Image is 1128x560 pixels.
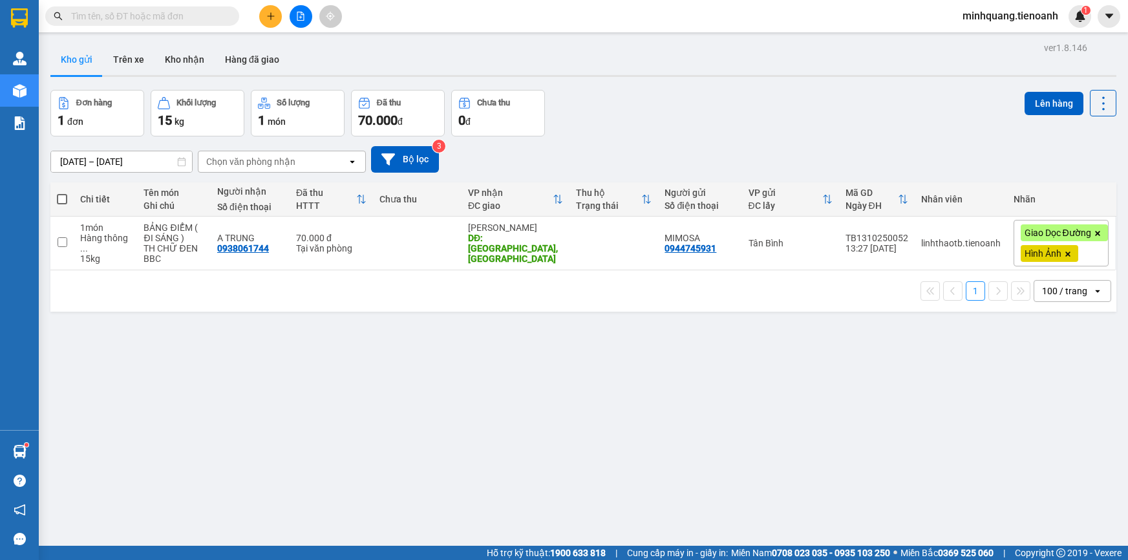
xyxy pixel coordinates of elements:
[277,98,310,107] div: Số lượng
[1056,548,1065,557] span: copyright
[1074,10,1086,22] img: icon-new-feature
[80,243,88,253] span: ...
[569,182,658,217] th: Toggle SortBy
[217,186,283,197] div: Người nhận
[80,194,131,204] div: Chi tiết
[952,8,1069,24] span: minhquang.tienoanh
[266,12,275,21] span: plus
[921,238,1001,248] div: linhthaotb.tienoanh
[665,233,735,243] div: MIMOSA
[268,116,286,127] span: món
[627,546,728,560] span: Cung cấp máy in - giấy in:
[379,194,455,204] div: Chưa thu
[846,233,908,243] div: TB1310250052
[665,200,735,211] div: Số điện thoại
[432,140,445,153] sup: 3
[206,155,295,168] div: Chọn văn phòng nhận
[80,253,131,264] div: 15 kg
[175,116,184,127] span: kg
[1081,6,1091,15] sup: 1
[938,548,994,558] strong: 0369 525 060
[839,182,915,217] th: Toggle SortBy
[665,188,735,198] div: Người gửi
[50,90,144,136] button: Đơn hàng1đơn
[144,188,204,198] div: Tên món
[217,202,283,212] div: Số điện thoại
[1098,5,1120,28] button: caret-down
[462,182,569,217] th: Toggle SortBy
[14,533,26,545] span: message
[749,188,822,198] div: VP gửi
[296,200,356,211] div: HTTT
[358,113,398,128] span: 70.000
[58,113,65,128] span: 1
[51,151,192,172] input: Select a date range.
[158,113,172,128] span: 15
[76,98,112,107] div: Đơn hàng
[259,5,282,28] button: plus
[290,5,312,28] button: file-add
[67,116,83,127] span: đơn
[80,222,131,233] div: 1 món
[846,200,898,211] div: Ngày ĐH
[451,90,545,136] button: Chưa thu0đ
[900,546,994,560] span: Miền Bắc
[371,146,439,173] button: Bộ lọc
[154,44,215,75] button: Kho nhận
[13,116,27,130] img: solution-icon
[1003,546,1005,560] span: |
[846,243,908,253] div: 13:27 [DATE]
[217,243,269,253] div: 0938061744
[576,200,641,211] div: Trạng thái
[468,233,563,264] div: DĐ: KIẾN ĐỨC, ĐẮK SONG
[326,12,335,21] span: aim
[1014,194,1109,204] div: Nhãn
[468,200,553,211] div: ĐC giao
[749,200,822,211] div: ĐC lấy
[893,550,897,555] span: ⚪️
[468,188,553,198] div: VP nhận
[749,238,833,248] div: Tân Bình
[550,548,606,558] strong: 1900 633 818
[742,182,839,217] th: Toggle SortBy
[11,8,28,28] img: logo-vxr
[71,9,224,23] input: Tìm tên, số ĐT hoặc mã đơn
[468,222,563,233] div: [PERSON_NAME]
[846,188,898,198] div: Mã GD
[14,504,26,516] span: notification
[290,182,373,217] th: Toggle SortBy
[1042,285,1087,297] div: 100 / trang
[319,5,342,28] button: aim
[215,44,290,75] button: Hàng đã giao
[665,243,716,253] div: 0944745931
[458,113,465,128] span: 0
[966,281,985,301] button: 1
[1025,227,1091,239] span: Giao Dọc Đường
[144,200,204,211] div: Ghi chú
[615,546,617,560] span: |
[1044,41,1087,55] div: ver 1.8.146
[731,546,890,560] span: Miền Nam
[13,445,27,458] img: warehouse-icon
[772,548,890,558] strong: 0708 023 035 - 0935 103 250
[217,233,283,243] div: A TRUNG
[144,222,204,243] div: BẢNG ĐIỂM ( ĐI SÁNG )
[176,98,216,107] div: Khối lượng
[1025,248,1061,259] span: Hình Ảnh
[487,546,606,560] span: Hỗ trợ kỹ thuật:
[377,98,401,107] div: Đã thu
[921,194,1001,204] div: Nhân viên
[13,84,27,98] img: warehouse-icon
[1083,6,1088,15] span: 1
[258,113,265,128] span: 1
[296,12,305,21] span: file-add
[296,233,367,243] div: 70.000 đ
[50,44,103,75] button: Kho gửi
[25,443,28,447] sup: 1
[151,90,244,136] button: Khối lượng15kg
[1103,10,1115,22] span: caret-down
[1092,286,1103,296] svg: open
[347,156,357,167] svg: open
[144,243,204,264] div: TH CHỮ ĐEN BBC
[576,188,641,198] div: Thu hộ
